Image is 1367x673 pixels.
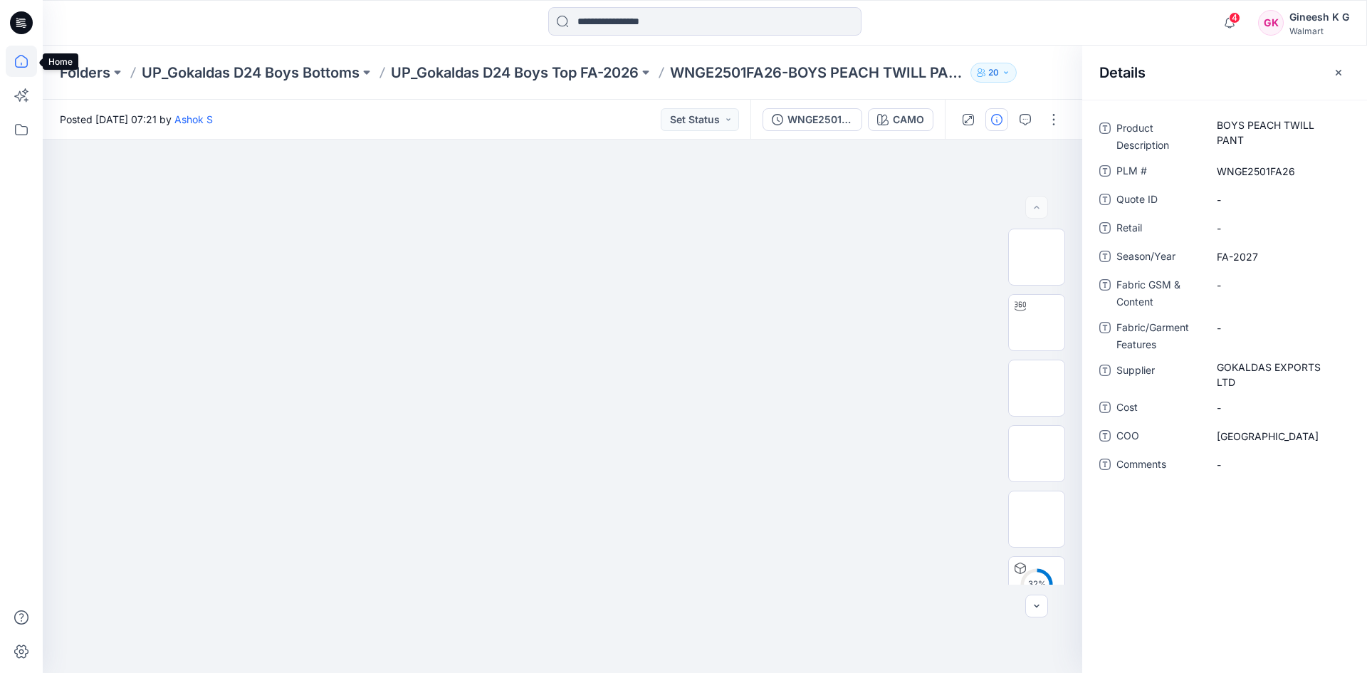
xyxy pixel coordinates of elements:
span: Comments [1116,456,1202,476]
a: UP_Gokaldas D24 Boys Top FA-2026 [391,63,639,83]
div: Walmart [1289,26,1349,36]
span: Supplier [1116,362,1202,390]
button: 20 [970,63,1017,83]
a: Ashok S [174,113,213,125]
span: - [1217,192,1341,207]
span: BOYS PEACH TWILL PANT [1217,118,1341,147]
span: Season/Year [1116,248,1202,268]
p: WNGE2501FA26-BOYS PEACH TWILL PANT [670,63,965,83]
div: GK [1258,10,1284,36]
span: Fabric/Garment Features [1116,319,1202,353]
span: Product Description [1116,120,1202,154]
span: GOKALDAS EXPORTS LTD [1217,360,1341,390]
span: Posted [DATE] 07:21 by [60,112,213,127]
span: - [1217,221,1341,236]
span: - [1217,278,1341,293]
span: FA-2027 [1217,249,1341,264]
span: INDIA [1217,429,1341,444]
span: - [1217,320,1341,335]
span: Fabric GSM & Content [1116,276,1202,311]
span: Cost [1116,399,1202,419]
span: - [1217,400,1341,415]
button: Details [985,108,1008,131]
button: CAMO [868,108,933,131]
span: - [1217,457,1341,472]
span: WNGE2501FA26 [1217,164,1341,179]
span: PLM # [1116,162,1202,182]
span: Retail [1116,219,1202,239]
div: 32 % [1020,578,1054,590]
span: Quote ID [1116,191,1202,211]
span: 4 [1229,12,1240,24]
div: CAMO [893,112,924,127]
h2: Details [1099,64,1146,81]
a: Folders [60,63,110,83]
div: WNGE2501FA26-BOYS PEACH TWILL PANT [787,112,853,127]
div: Gineesh K G [1289,9,1349,26]
a: UP_Gokaldas D24 Boys Bottoms [142,63,360,83]
p: 20 [988,65,999,80]
span: COO [1116,427,1202,447]
button: WNGE2501FA26-BOYS PEACH TWILL PANT [763,108,862,131]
